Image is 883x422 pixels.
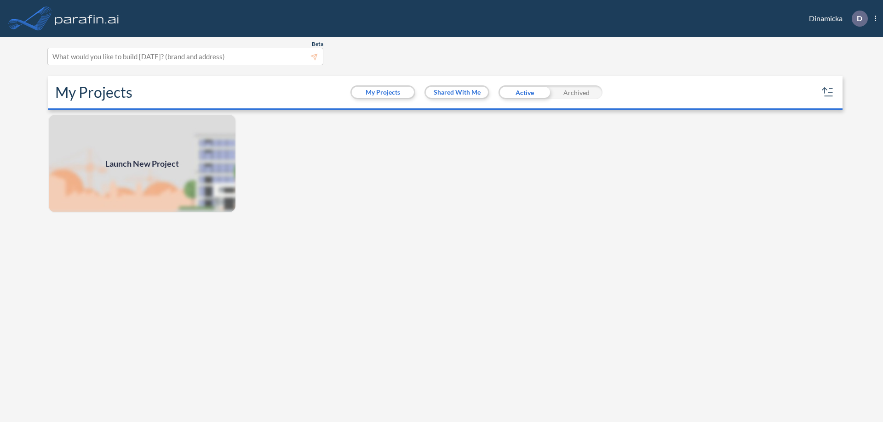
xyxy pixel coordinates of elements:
[795,11,876,27] div: Dinamicka
[352,87,414,98] button: My Projects
[53,9,121,28] img: logo
[820,85,835,100] button: sort
[55,84,132,101] h2: My Projects
[550,85,602,99] div: Archived
[426,87,488,98] button: Shared With Me
[857,14,862,23] p: D
[48,114,236,213] img: add
[499,85,550,99] div: Active
[48,114,236,213] a: Launch New Project
[105,158,179,170] span: Launch New Project
[312,40,323,48] span: Beta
